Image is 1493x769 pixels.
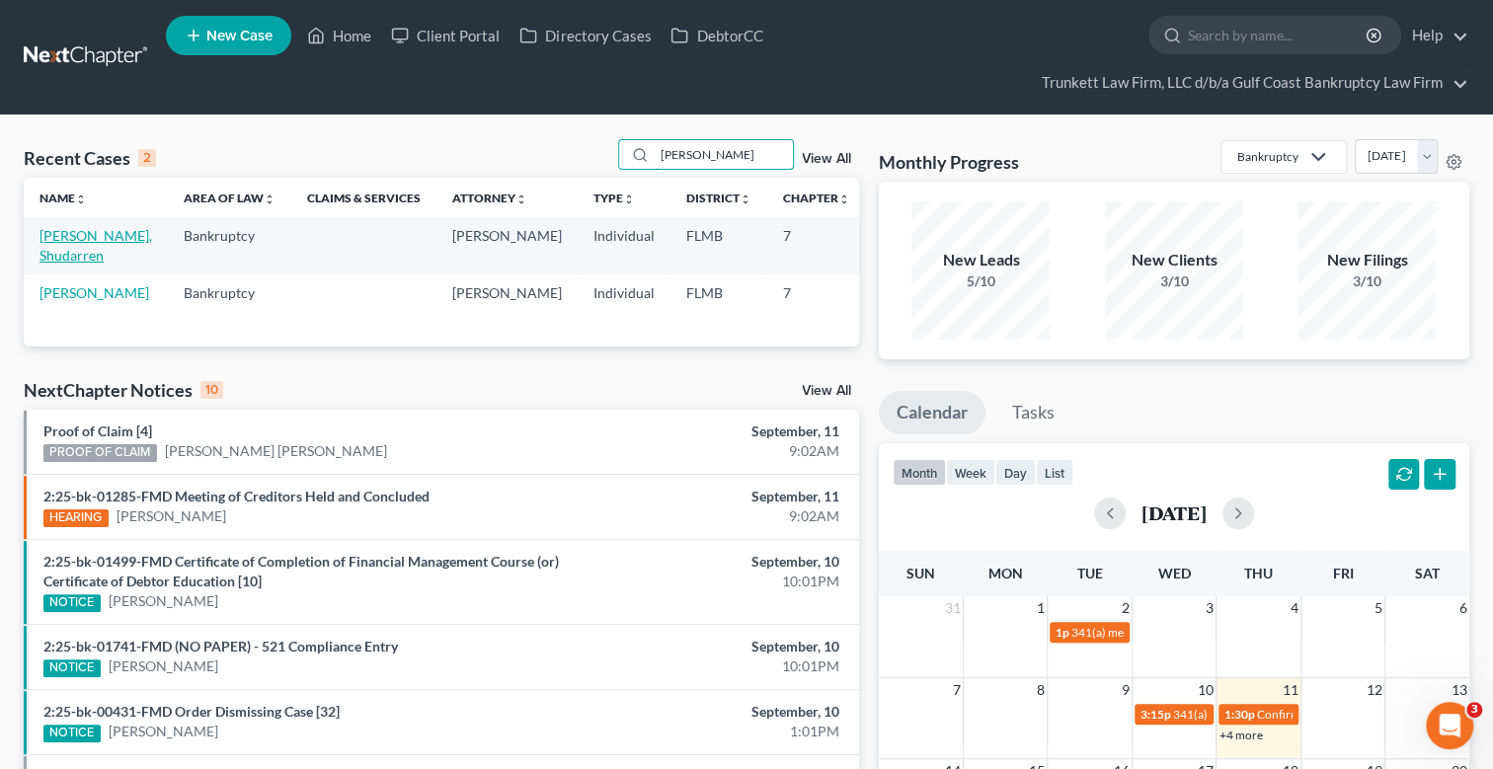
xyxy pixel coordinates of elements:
span: 3 [1466,702,1482,718]
span: 9 [1120,678,1132,702]
div: NOTICE [43,725,101,742]
a: Nameunfold_more [39,191,87,205]
i: unfold_more [75,193,87,205]
span: 341(a) meeting for [PERSON_NAME] & [PERSON_NAME] [1071,625,1367,640]
div: 10 [200,381,223,399]
div: September, 11 [587,487,838,506]
i: unfold_more [264,193,275,205]
td: FLMB [670,274,767,331]
div: New Filings [1297,249,1436,271]
div: 5/10 [911,271,1050,291]
td: Individual [578,217,670,273]
h3: Monthly Progress [879,150,1019,174]
i: unfold_more [515,193,527,205]
span: 11 [1281,678,1300,702]
span: 341(a) meeting for [PERSON_NAME] [1173,707,1364,722]
div: NOTICE [43,594,101,612]
div: New Leads [911,249,1050,271]
span: 10 [1196,678,1216,702]
div: Recent Cases [24,146,156,170]
span: 13 [1450,678,1469,702]
a: Tasks [994,391,1072,434]
td: 7 [767,274,866,331]
td: FLMB [670,217,767,273]
a: [PERSON_NAME] [109,591,218,611]
span: Tue [1076,565,1102,581]
a: [PERSON_NAME], Shudarren [39,227,152,264]
div: NextChapter Notices [24,378,223,402]
a: Typeunfold_more [593,191,635,205]
a: Area of Lawunfold_more [184,191,275,205]
span: Wed [1157,565,1190,581]
div: September, 10 [587,552,838,572]
div: 3/10 [1297,271,1436,291]
span: 5 [1373,596,1384,620]
div: PROOF OF CLAIM [43,444,157,462]
td: 7 [767,217,866,273]
a: Directory Cases [510,18,661,53]
h2: [DATE] [1141,502,1207,523]
a: 2:25-bk-00431-FMD Order Dismissing Case [32] [43,703,340,720]
a: [PERSON_NAME] [109,722,218,741]
a: Trunkett Law Firm, LLC d/b/a Gulf Coast Bankruptcy Law Firm [1032,65,1468,101]
td: [PERSON_NAME] [436,217,578,273]
span: 8 [1035,678,1047,702]
a: [PERSON_NAME] [109,656,218,676]
span: 4 [1289,596,1300,620]
i: unfold_more [623,193,635,205]
span: Confirmation hearing for [PERSON_NAME] [1257,707,1481,722]
div: 1:01PM [587,722,838,741]
i: unfold_more [740,193,751,205]
a: Districtunfold_more [686,191,751,205]
span: 2 [1120,596,1132,620]
div: September, 10 [587,637,838,656]
a: DebtorCC [661,18,772,53]
span: Fri [1332,565,1353,581]
div: HEARING [43,509,109,527]
a: Client Portal [381,18,510,53]
span: 1:30p [1224,707,1255,722]
div: New Clients [1105,249,1243,271]
div: 3/10 [1105,271,1243,291]
div: 10:01PM [587,656,838,676]
th: Claims & Services [291,178,436,217]
input: Search by name... [1188,17,1369,53]
div: September, 11 [587,422,838,441]
a: 2:25-bk-01741-FMD (NO PAPER) - 521 Compliance Entry [43,638,398,654]
a: View All [802,384,851,398]
a: [PERSON_NAME] [PERSON_NAME] [165,441,387,461]
div: 9:02AM [587,506,838,526]
input: Search by name... [655,140,793,169]
a: 2:25-bk-01285-FMD Meeting of Creditors Held and Concluded [43,488,430,504]
td: Bankruptcy [168,217,291,273]
span: 1 [1035,596,1047,620]
button: month [893,459,946,486]
span: 7 [951,678,963,702]
a: [PERSON_NAME] [117,506,226,526]
span: 31 [943,596,963,620]
div: 10:01PM [587,572,838,591]
span: 3:15p [1140,707,1171,722]
span: Sat [1415,565,1440,581]
div: Bankruptcy [1237,148,1298,165]
div: 2 [138,149,156,167]
td: [PERSON_NAME] [436,274,578,331]
a: Calendar [879,391,985,434]
span: 12 [1365,678,1384,702]
button: week [946,459,995,486]
span: 1p [1056,625,1069,640]
a: View All [802,152,851,166]
a: +4 more [1219,728,1263,742]
a: 2:25-bk-01499-FMD Certificate of Completion of Financial Management Course (or) Certificate of De... [43,553,559,589]
span: Sun [906,565,935,581]
a: Home [297,18,381,53]
div: NOTICE [43,659,101,677]
div: September, 10 [587,702,838,722]
a: Help [1402,18,1468,53]
span: New Case [206,29,273,43]
a: Proof of Claim [4] [43,423,152,439]
span: 3 [1204,596,1216,620]
span: Mon [987,565,1022,581]
a: [PERSON_NAME] [39,284,149,301]
span: 6 [1457,596,1469,620]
